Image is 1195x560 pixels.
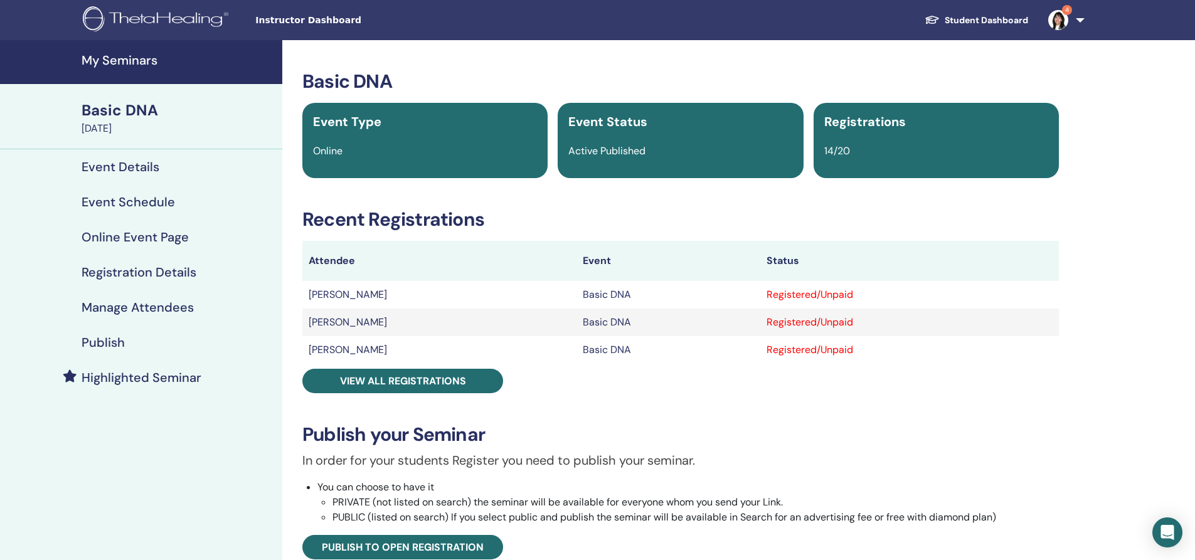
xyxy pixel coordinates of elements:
p: In order for your students Register you need to publish your seminar. [302,451,1059,470]
h4: Manage Attendees [82,300,194,315]
td: [PERSON_NAME] [302,281,576,309]
div: Registered/Unpaid [767,315,1053,330]
th: Event [576,241,760,281]
h3: Recent Registrations [302,208,1059,231]
th: Attendee [302,241,576,281]
h3: Basic DNA [302,70,1059,93]
span: Instructor Dashboard [255,14,443,27]
td: Basic DNA [576,309,760,336]
h4: Highlighted Seminar [82,370,201,385]
a: View all registrations [302,369,503,393]
a: Basic DNA[DATE] [74,100,282,136]
li: PRIVATE (not listed on search) the seminar will be available for everyone whom you send your Link. [332,495,1059,510]
h4: Event Schedule [82,194,175,209]
a: Student Dashboard [915,9,1038,32]
span: 4 [1062,5,1072,15]
img: logo.png [83,6,233,34]
span: Publish to open registration [322,541,484,554]
div: Open Intercom Messenger [1152,517,1182,547]
li: You can choose to have it [317,480,1059,525]
h4: My Seminars [82,53,275,68]
img: graduation-cap-white.svg [925,14,940,25]
h4: Online Event Page [82,230,189,245]
a: Publish to open registration [302,535,503,559]
span: Active Published [568,144,645,157]
img: default.jpg [1048,10,1068,30]
div: Registered/Unpaid [767,287,1053,302]
span: Event Status [568,114,647,130]
h4: Publish [82,335,125,350]
td: Basic DNA [576,336,760,364]
span: View all registrations [340,374,466,388]
th: Status [760,241,1059,281]
h4: Event Details [82,159,159,174]
span: Online [313,144,343,157]
td: [PERSON_NAME] [302,309,576,336]
h3: Publish your Seminar [302,423,1059,446]
td: [PERSON_NAME] [302,336,576,364]
div: Basic DNA [82,100,275,121]
h4: Registration Details [82,265,196,280]
div: [DATE] [82,121,275,136]
li: PUBLIC (listed on search) If you select public and publish the seminar will be available in Searc... [332,510,1059,525]
span: 14/20 [824,144,850,157]
div: Registered/Unpaid [767,342,1053,357]
td: Basic DNA [576,281,760,309]
span: Registrations [824,114,906,130]
span: Event Type [313,114,381,130]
